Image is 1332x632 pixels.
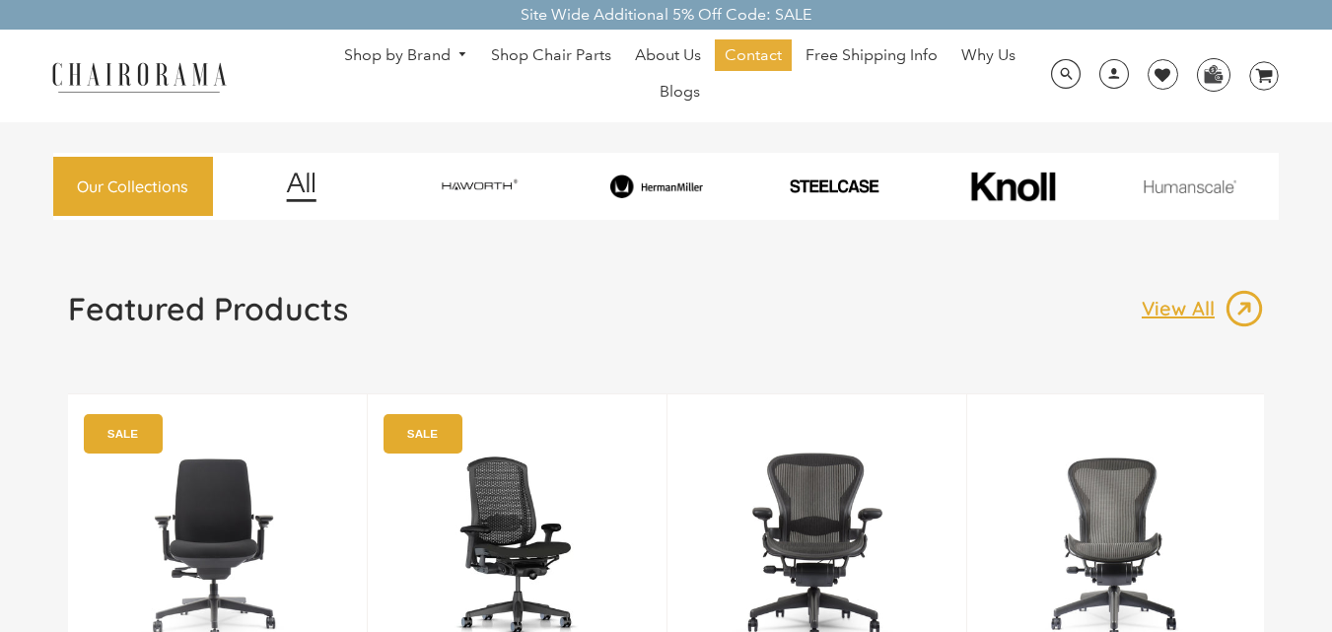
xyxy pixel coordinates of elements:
p: View All [1142,296,1225,321]
a: Contact [715,39,792,71]
img: image_7_14f0750b-d084-457f-979a-a1ab9f6582c4.png [393,170,565,202]
text: SALE [107,427,138,440]
span: Shop Chair Parts [491,45,611,66]
span: Why Us [961,45,1016,66]
a: Shop by Brand [334,40,478,71]
span: Contact [725,45,782,66]
a: Shop Chair Parts [481,39,621,71]
a: About Us [625,39,711,71]
img: image_11.png [1104,179,1276,193]
text: SALE [407,427,438,440]
span: About Us [635,45,701,66]
a: Why Us [951,39,1025,71]
h1: Featured Products [68,289,348,328]
span: Free Shipping Info [806,45,938,66]
img: image_8_173eb7e0-7579-41b4-bc8e-4ba0b8ba93e8.png [571,175,742,198]
span: Blogs [660,82,700,103]
a: Free Shipping Info [796,39,947,71]
img: image_10_1.png [927,170,1098,203]
nav: DesktopNavigation [321,39,1039,112]
a: Featured Products [68,289,348,344]
img: chairorama [40,59,238,94]
img: image_12.png [246,172,356,202]
a: Blogs [650,76,710,107]
a: View All [1142,289,1264,328]
img: PHOTO-2024-07-09-00-53-10-removebg-preview.png [748,177,920,194]
img: WhatsApp_Image_2024-07-12_at_16.23.01.webp [1198,59,1228,89]
img: image_13.png [1225,289,1264,328]
a: Our Collections [53,157,213,217]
